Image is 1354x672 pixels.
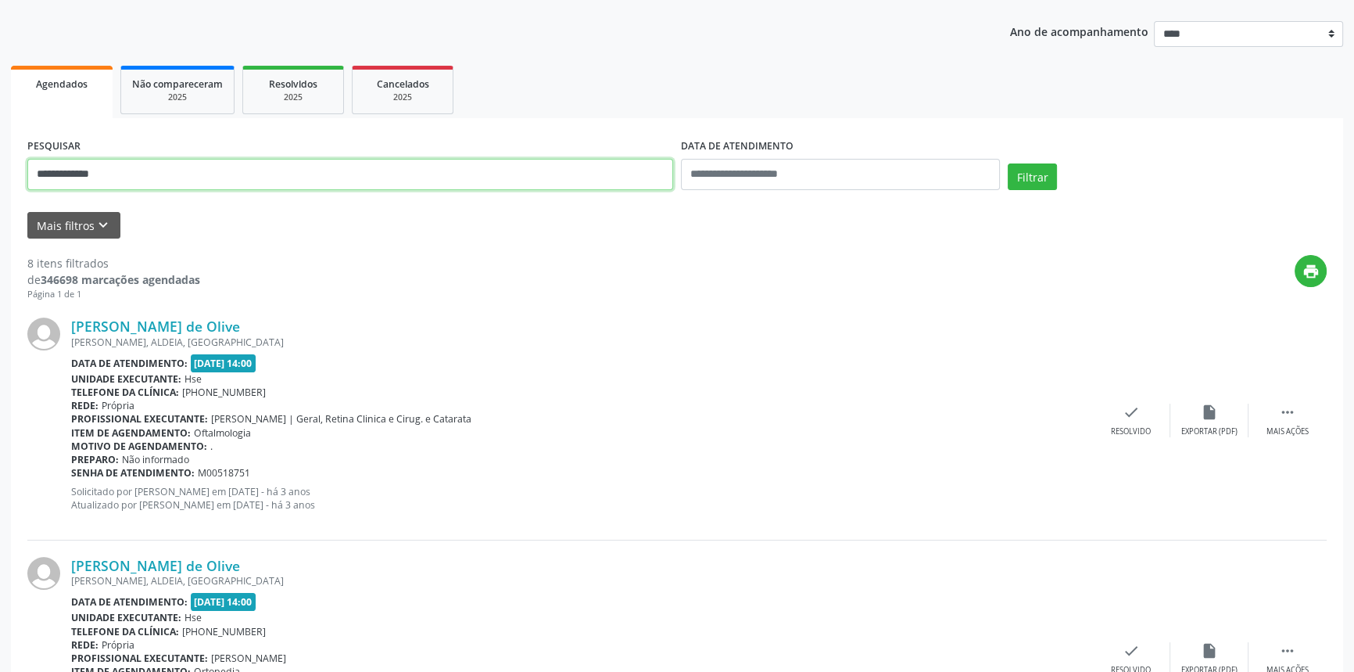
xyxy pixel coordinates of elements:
[681,135,793,159] label: DATA DE ATENDIMENTO
[211,412,471,426] span: [PERSON_NAME] | Geral, Retina Clinica e Cirug. e Catarata
[1279,642,1296,659] i: 
[95,217,112,234] i: keyboard_arrow_down
[71,611,181,624] b: Unidade executante:
[71,595,188,609] b: Data de atendimento:
[191,354,256,372] span: [DATE] 14:00
[71,386,179,399] b: Telefone da clínica:
[27,557,60,590] img: img
[71,652,208,665] b: Profissional executante:
[122,453,189,466] span: Não informado
[198,466,250,480] span: M00518751
[132,92,223,103] div: 2025
[269,77,317,91] span: Resolvidos
[194,426,251,440] span: Oftalmologia
[1201,642,1218,659] i: insert_drive_file
[71,557,240,574] a: [PERSON_NAME] de Olive
[102,399,134,412] span: Própria
[27,212,120,239] button: Mais filtroskeyboard_arrow_down
[27,255,200,271] div: 8 itens filtrados
[1008,164,1057,190] button: Filtrar
[27,318,60,350] img: img
[1279,404,1296,421] i: 
[191,593,256,611] span: [DATE] 14:00
[184,372,202,386] span: Hse
[27,271,200,288] div: de
[184,611,202,624] span: Hse
[1302,263,1320,280] i: print
[27,288,200,301] div: Página 1 de 1
[71,357,188,370] b: Data de atendimento:
[71,412,208,426] b: Profissional executante:
[27,135,81,159] label: PESQUISAR
[210,440,213,453] span: .
[71,318,240,335] a: [PERSON_NAME] de Olive
[41,272,200,287] strong: 346698 marcações agendadas
[1181,426,1238,437] div: Exportar (PDF)
[71,440,207,453] b: Motivo de agendamento:
[71,399,99,412] b: Rede:
[71,372,181,386] b: Unidade executante:
[132,77,223,91] span: Não compareceram
[71,336,1092,349] div: [PERSON_NAME], ALDEIA, [GEOGRAPHIC_DATA]
[71,466,195,480] b: Senha de atendimento:
[1010,21,1148,41] p: Ano de acompanhamento
[254,92,332,103] div: 2025
[182,386,266,399] span: [PHONE_NUMBER]
[71,485,1092,512] p: Solicitado por [PERSON_NAME] em [DATE] - há 3 anos Atualizado por [PERSON_NAME] em [DATE] - há 3 ...
[102,638,134,652] span: Própria
[1123,404,1140,421] i: check
[182,625,266,638] span: [PHONE_NUMBER]
[1295,255,1327,287] button: print
[71,426,191,440] b: Item de agendamento:
[71,574,1092,588] div: [PERSON_NAME], ALDEIA, [GEOGRAPHIC_DATA]
[377,77,429,91] span: Cancelados
[1201,404,1218,421] i: insert_drive_file
[364,92,442,103] div: 2025
[36,77,88,91] span: Agendados
[71,453,119,466] b: Preparo:
[71,638,99,652] b: Rede:
[71,625,179,638] b: Telefone da clínica:
[1123,642,1140,659] i: check
[1111,426,1151,437] div: Resolvido
[1266,426,1309,437] div: Mais ações
[211,652,286,665] span: [PERSON_NAME]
